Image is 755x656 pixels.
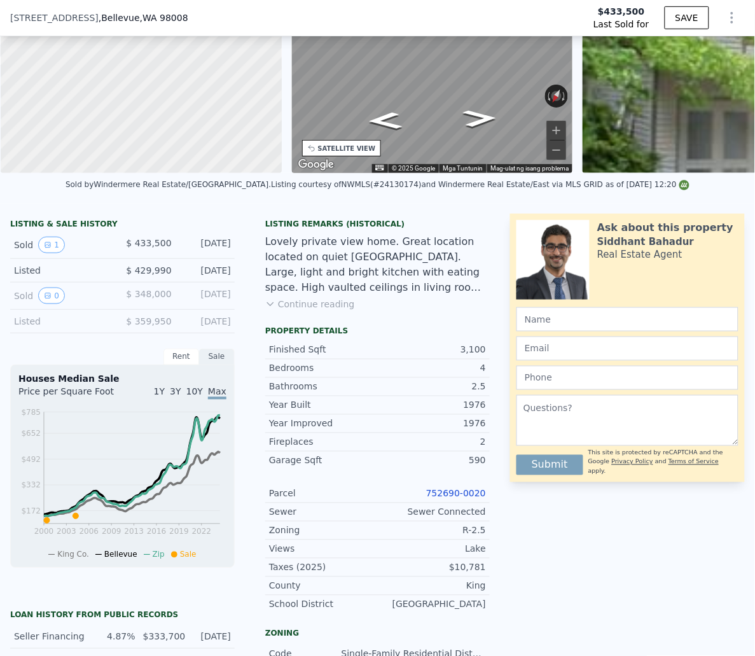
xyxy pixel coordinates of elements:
[147,527,167,536] tspan: 2016
[597,248,682,261] div: Real Estate Agent
[378,543,487,555] div: Lake
[269,524,378,537] div: Zoning
[295,157,337,173] a: Buksan ang lugar na ito sa Google Maps (magbubukas ng bagong window)
[598,5,645,18] span: $433,500
[448,106,511,131] path: Magpatimog-kanluran, 177th Ln NE
[265,234,490,295] div: Lovely private view home. Great location located on quiet [GEOGRAPHIC_DATA]. Large, light and bri...
[269,561,378,574] div: Taxes (2025)
[269,362,378,375] div: Bedrooms
[140,13,188,23] span: , WA 98008
[14,315,113,328] div: Listed
[679,180,689,190] img: NWMLS Logo
[193,631,231,643] div: [DATE]
[426,489,486,499] a: 752690-0020
[182,264,231,277] div: [DATE]
[154,387,165,397] span: 1Y
[269,454,378,467] div: Garage Sqft
[597,220,733,235] div: Ask about this property
[378,417,487,430] div: 1976
[182,288,231,304] div: [DATE]
[169,527,189,536] tspan: 2019
[295,157,337,173] img: Google
[10,610,235,620] div: Loan history from public records
[269,417,378,430] div: Year Improved
[375,165,384,171] button: Mga keyboard shortcut
[126,238,171,248] span: $ 433,500
[265,219,490,229] div: Listing Remarks (Historical)
[104,550,137,559] span: Bellevue
[269,436,378,449] div: Fireplaces
[318,144,376,153] div: SATELLITE VIEW
[38,237,65,253] button: View historical data
[57,527,76,536] tspan: 2003
[182,237,231,253] div: [DATE]
[547,141,566,160] button: Mag-zoom out
[668,458,719,465] a: Terms of Service
[562,85,569,108] button: I-rotate pa-clockwise
[143,631,186,643] div: $333,700
[80,527,99,536] tspan: 2006
[269,487,378,500] div: Parcel
[124,527,144,536] tspan: 2013
[38,288,65,304] button: View historical data
[21,429,41,438] tspan: $652
[208,387,226,400] span: Max
[192,527,212,536] tspan: 2022
[21,507,41,516] tspan: $172
[21,408,41,417] tspan: $785
[14,288,113,304] div: Sold
[547,84,567,109] button: I-reset ang view
[99,11,188,24] span: , Bellevue
[180,550,197,559] span: Sale
[269,399,378,412] div: Year Built
[265,629,490,639] div: Zoning
[443,165,483,172] a: Mga Tuntunin (bubukas sa bagong tab)
[516,366,738,390] input: Phone
[153,550,165,559] span: Zip
[588,449,738,476] div: This site is protected by reCAPTCHA and the Google and apply.
[353,108,417,134] path: Magpahilagang-silangan, 177th Ln NE
[545,85,552,108] button: I-rotate pa-counterclockwise
[18,386,123,406] div: Price per Square Foot
[378,598,487,611] div: [GEOGRAPHIC_DATA]
[547,121,566,140] button: Mag-zoom in
[10,11,99,24] span: [STREET_ADDRESS]
[21,481,41,490] tspan: $332
[269,580,378,592] div: County
[719,5,745,31] button: Show Options
[66,180,271,189] div: Sold by Windermere Real Estate/[GEOGRAPHIC_DATA] .
[378,399,487,412] div: 1976
[378,454,487,467] div: 590
[126,289,171,299] span: $ 348,000
[182,315,231,328] div: [DATE]
[102,527,121,536] tspan: 2009
[490,165,569,172] a: Mag-ulat ng isang problema
[665,6,709,29] button: SAVE
[593,18,649,31] span: Last Sold for
[97,631,135,643] div: 4.87%
[516,337,738,361] input: Email
[269,380,378,393] div: Bathrooms
[21,455,41,464] tspan: $492
[516,455,583,475] button: Submit
[271,180,689,189] div: Listing courtesy of NWMLS (#24130174) and Windermere Real Estate/East via MLS GRID as of [DATE] 1...
[14,264,113,277] div: Listed
[199,349,235,365] div: Sale
[378,561,487,574] div: $10,781
[269,543,378,555] div: Views
[265,326,490,336] div: Property details
[186,387,203,397] span: 10Y
[378,436,487,449] div: 2
[269,506,378,519] div: Sewer
[516,307,738,331] input: Name
[14,237,113,253] div: Sold
[597,235,694,248] div: Siddhant Bahadur
[34,527,54,536] tspan: 2000
[126,316,171,326] span: $ 359,950
[378,580,487,592] div: King
[392,165,435,172] span: © 2025 Google
[265,298,355,311] button: Continue reading
[378,362,487,375] div: 4
[612,458,653,465] a: Privacy Policy
[14,631,90,643] div: Seller Financing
